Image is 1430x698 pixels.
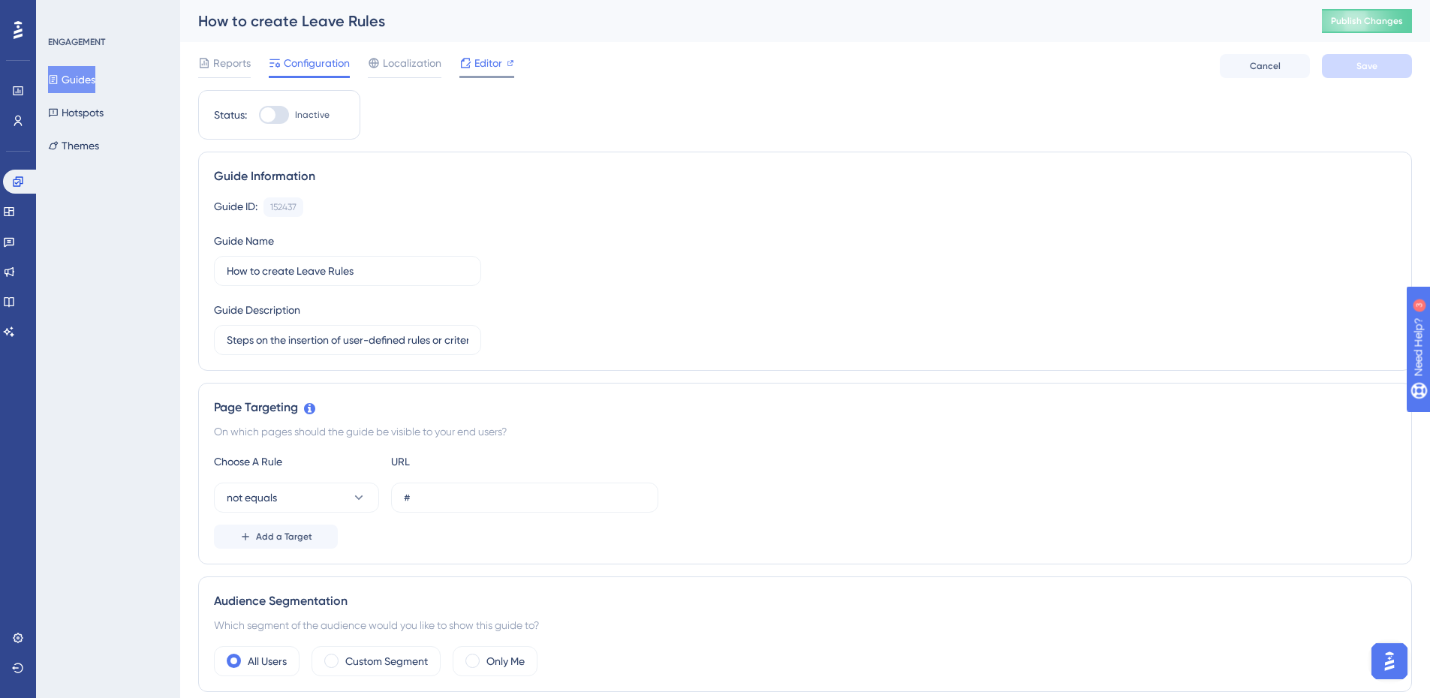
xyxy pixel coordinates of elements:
[486,652,525,670] label: Only Me
[1322,9,1412,33] button: Publish Changes
[474,54,502,72] span: Editor
[1250,60,1281,72] span: Cancel
[1367,639,1412,684] iframe: UserGuiding AI Assistant Launcher
[270,201,297,213] div: 152437
[214,453,379,471] div: Choose A Rule
[214,301,300,319] div: Guide Description
[1356,60,1377,72] span: Save
[1322,54,1412,78] button: Save
[214,197,257,217] div: Guide ID:
[345,652,428,670] label: Custom Segment
[214,423,1396,441] div: On which pages should the guide be visible to your end users?
[214,483,379,513] button: not equals
[227,332,468,348] input: Type your Guide’s Description here
[256,531,312,543] span: Add a Target
[248,652,287,670] label: All Users
[214,525,338,549] button: Add a Target
[214,616,1396,634] div: Which segment of the audience would you like to show this guide to?
[391,453,556,471] div: URL
[214,399,1396,417] div: Page Targeting
[214,592,1396,610] div: Audience Segmentation
[214,232,274,250] div: Guide Name
[214,167,1396,185] div: Guide Information
[48,132,99,159] button: Themes
[198,11,1284,32] div: How to create Leave Rules
[383,54,441,72] span: Localization
[404,489,646,506] input: yourwebsite.com/path
[1331,15,1403,27] span: Publish Changes
[284,54,350,72] span: Configuration
[214,106,247,124] div: Status:
[1220,54,1310,78] button: Cancel
[48,36,105,48] div: ENGAGEMENT
[227,263,468,279] input: Type your Guide’s Name here
[48,66,95,93] button: Guides
[295,109,330,121] span: Inactive
[104,8,109,20] div: 3
[48,99,104,126] button: Hotspots
[213,54,251,72] span: Reports
[35,4,94,22] span: Need Help?
[227,489,277,507] span: not equals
